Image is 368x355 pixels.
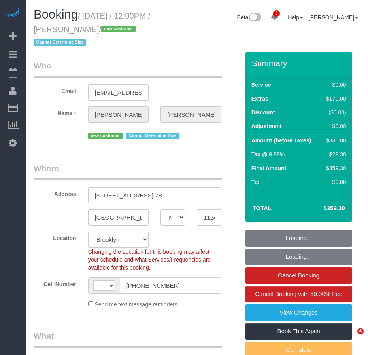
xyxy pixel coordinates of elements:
[88,106,149,123] input: First Name
[28,232,82,242] label: Location
[34,60,222,78] legend: Who
[34,8,78,21] span: Booking
[88,84,149,101] input: Email
[248,13,261,23] img: New interface
[197,209,221,226] input: Zip Code
[255,290,342,297] span: Cancel Booking with 50.00% Fee
[323,81,346,89] div: $0.00
[323,178,346,186] div: $0.00
[309,14,358,21] a: [PERSON_NAME]
[245,304,352,321] a: View Changes
[323,137,346,144] div: $330.00
[253,205,272,211] strong: Total
[251,164,287,172] label: Final Amount
[323,108,346,116] div: ($0.00)
[95,301,177,308] span: Send me text message reminders
[267,8,282,25] a: 9
[237,14,262,21] a: Beta
[101,26,136,32] span: new customer
[251,122,282,130] label: Adjustment
[245,323,352,340] a: Book This Again
[88,133,123,139] span: new customer
[357,328,364,334] span: 4
[28,187,82,198] label: Address
[273,10,280,17] span: 9
[34,11,150,47] small: / [DATE] / 12:00PM / [PERSON_NAME]
[288,14,303,21] a: Help
[245,267,352,284] a: Cancel Booking
[323,150,346,158] div: $29.30
[28,84,82,95] label: Email
[323,95,346,103] div: $170.00
[120,277,221,294] input: Cell Number
[34,163,222,180] legend: Where
[251,108,275,116] label: Discount
[28,106,82,117] label: Name *
[34,39,86,46] span: Cannot Determine Size
[160,106,221,123] input: Last Name
[300,205,345,212] h4: $359.30
[251,150,285,158] label: Tax @ 8.88%
[341,328,360,347] iframe: Intercom live chat
[323,122,346,130] div: $0.00
[88,249,211,271] span: Changing the Location for this booking may affect your schedule and what Services/Frequencies are...
[251,178,260,186] label: Tip
[251,95,268,103] label: Extras
[88,209,149,226] input: City
[251,81,271,89] label: Service
[34,330,222,348] legend: What
[245,286,352,302] a: Cancel Booking with 50.00% Fee
[252,59,348,68] h3: Summary
[251,137,311,144] label: Amount (before Taxes)
[126,133,179,139] span: Cannot Determine Size
[28,277,82,288] label: Cell Number
[323,164,346,172] div: $359.30
[5,8,21,19] img: Automaid Logo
